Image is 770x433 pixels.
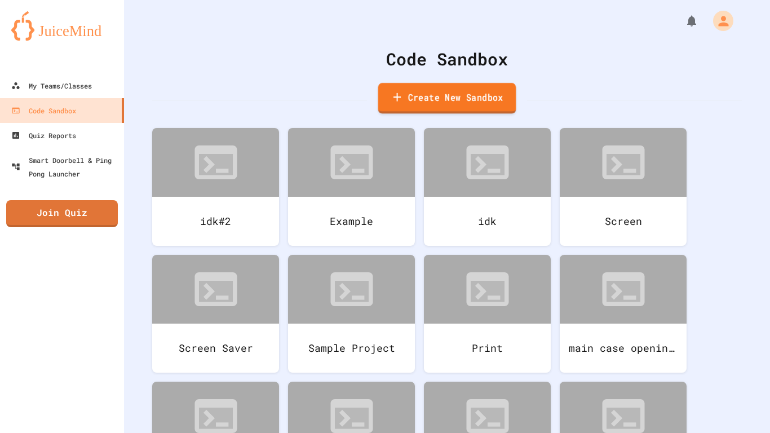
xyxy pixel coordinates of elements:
[152,324,279,373] div: Screen Saver
[288,197,415,246] div: Example
[560,197,687,246] div: Screen
[288,128,415,246] a: Example
[424,255,551,373] a: Print
[288,255,415,373] a: Sample Project
[152,255,279,373] a: Screen Saver
[6,200,118,227] a: Join Quiz
[152,197,279,246] div: idk#2
[560,128,687,246] a: Screen
[378,83,516,114] a: Create New Sandbox
[701,8,736,34] div: My Account
[424,324,551,373] div: Print
[11,11,113,41] img: logo-orange.svg
[424,197,551,246] div: idk
[11,79,92,92] div: My Teams/Classes
[664,11,701,30] div: My Notifications
[152,128,279,246] a: idk#2
[560,255,687,373] a: main case opening project
[11,153,120,180] div: Smart Doorbell & Ping Pong Launcher
[11,129,76,142] div: Quiz Reports
[11,104,76,117] div: Code Sandbox
[152,46,742,72] div: Code Sandbox
[424,128,551,246] a: idk
[288,324,415,373] div: Sample Project
[560,324,687,373] div: main case opening project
